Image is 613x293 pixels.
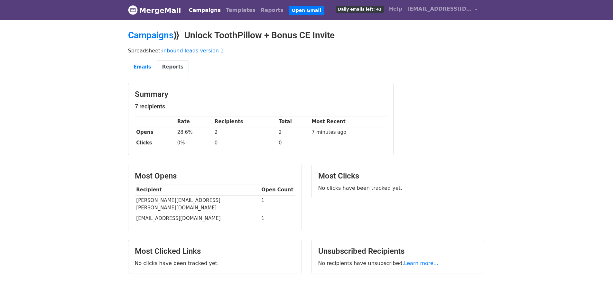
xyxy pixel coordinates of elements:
a: Templates [223,4,258,17]
td: 0% [176,138,213,148]
a: Campaigns [186,4,223,17]
a: MergeMail [128,4,181,17]
h3: Most Opens [135,171,295,181]
th: Open Count [260,185,295,195]
th: Opens [135,127,176,138]
p: No recipients have unsubscribed. [318,260,478,267]
img: MergeMail logo [128,5,138,15]
td: 0 [213,138,277,148]
a: Open Gmail [289,6,324,15]
td: 2 [213,127,277,138]
th: Total [277,116,310,127]
a: Emails [128,60,157,74]
th: Recipients [213,116,277,127]
td: 0 [277,138,310,148]
a: Help [386,3,405,15]
h3: Most Clicks [318,171,478,181]
h3: Summary [135,90,387,99]
span: [EMAIL_ADDRESS][DOMAIN_NAME] [407,5,472,13]
a: Reports [258,4,286,17]
h3: Unsubscribed Recipients [318,247,478,256]
a: Campaigns [128,30,173,41]
h3: Most Clicked Links [135,247,295,256]
p: No clicks have been tracked yet. [318,185,478,191]
th: Clicks [135,138,176,148]
a: [EMAIL_ADDRESS][DOMAIN_NAME] [405,3,480,18]
th: Rate [176,116,213,127]
td: 1 [260,195,295,213]
td: 28.6% [176,127,213,138]
a: Reports [157,60,189,74]
th: Most Recent [310,116,387,127]
a: Daily emails left: 43 [333,3,386,15]
h5: 7 recipients [135,103,387,110]
td: 7 minutes ago [310,127,387,138]
th: Recipient [135,185,260,195]
h2: ⟫ Unlock ToothPillow + Bonus CE Invite [128,30,485,41]
a: Learn more... [404,260,439,266]
td: [EMAIL_ADDRESS][DOMAIN_NAME] [135,213,260,224]
td: 1 [260,213,295,224]
a: inbound leads version 1 [162,48,224,54]
td: [PERSON_NAME][EMAIL_ADDRESS][PERSON_NAME][DOMAIN_NAME] [135,195,260,213]
span: Daily emails left: 43 [336,6,384,13]
p: Spreadsheet: [128,47,485,54]
td: 2 [277,127,310,138]
p: No clicks have been tracked yet. [135,260,295,267]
